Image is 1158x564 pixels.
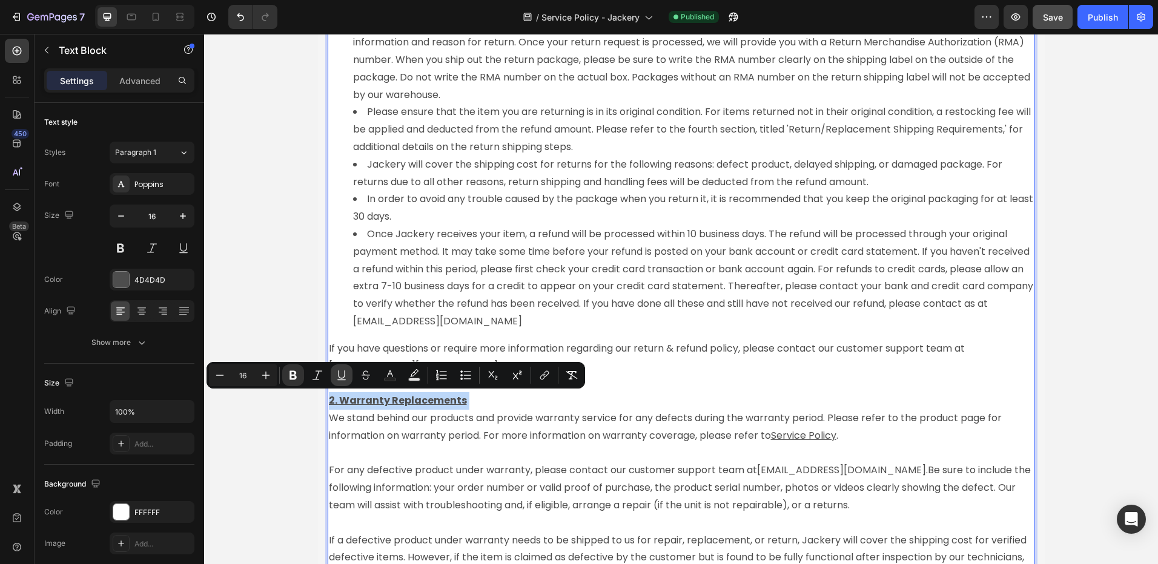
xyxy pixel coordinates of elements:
p: Settings [60,74,94,87]
a: If you have questions or require more information regarding our return & refund policy, please co... [125,307,763,339]
div: Align [44,303,78,320]
div: Text style [44,117,78,128]
div: Show more [91,336,148,349]
div: Publish [1088,11,1118,24]
p: If a defective product under warranty needs to be shipped to us for repair, replacement, or retur... [125,480,830,550]
span: Save [1043,12,1063,22]
p: 7 [79,10,85,24]
div: Font [44,179,59,189]
a: Service Policy. [567,395,634,408]
div: Image [44,538,65,549]
div: Open Intercom Messenger [1117,505,1146,534]
div: Add... [134,539,191,549]
div: Editor contextual toolbar [207,362,585,389]
a: [EMAIL_ADDRESS][DOMAIN_NAME]. [553,429,724,443]
div: 450 [12,129,29,139]
div: Poppins [134,179,191,190]
p: Text Block [59,43,162,57]
a: Once Jackery receives your item, a refund will be processed within 10 business days. The refund w... [149,193,829,294]
div: 4D4D4D [134,275,191,286]
div: Width [44,406,64,417]
a: Jackery will cover the shipping cost for returns for the following reasons: defect product, delay... [149,123,798,155]
span: Published [681,11,714,22]
iframe: Design area [204,34,1158,564]
div: Color [44,274,63,285]
div: Background [44,476,103,493]
div: FFFFFF [134,507,191,518]
div: Undo/Redo [228,5,277,29]
span: Paragraph 1 [115,147,156,158]
p: We stand behind our products and provide warranty service for any defects during the warranty per... [125,358,830,480]
u: Service Policy [567,395,632,408]
p: Advanced [119,74,160,87]
button: 7 [5,5,90,29]
div: Size [44,208,76,224]
button: Paragraph 1 [110,142,194,163]
a: 2. Warranty Replacements [125,359,263,373]
a: Please ensure that the item you are returning is in its original condition. For items returned no... [149,71,827,120]
button: Save [1033,5,1073,29]
span: Service Policy - Jackery [541,11,640,24]
div: Beta [9,221,29,231]
button: Publish [1077,5,1128,29]
input: Auto [110,401,194,422]
div: Add... [134,439,191,450]
div: Styles [44,147,65,158]
div: Padding [44,438,72,449]
div: Size [44,375,76,392]
a: In order to avoid any trouble caused by the package when you return it, it is recommended that yo... [149,158,829,189]
button: Show more [44,332,194,353]
span: / [536,11,539,24]
div: Color [44,507,63,517]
